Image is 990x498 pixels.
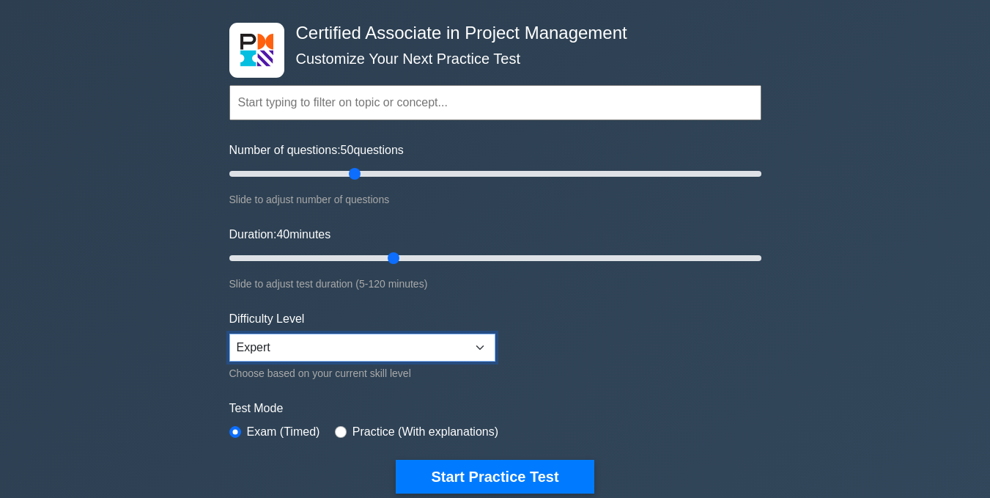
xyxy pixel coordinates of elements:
[247,423,320,441] label: Exam (Timed)
[290,23,690,44] h4: Certified Associate in Project Management
[396,460,594,494] button: Start Practice Test
[229,365,495,382] div: Choose based on your current skill level
[229,85,761,120] input: Start typing to filter on topic or concept...
[341,144,354,156] span: 50
[229,191,761,208] div: Slide to adjust number of questions
[276,228,289,241] span: 40
[229,400,761,417] label: Test Mode
[229,310,305,328] label: Difficulty Level
[352,423,498,441] label: Practice (With explanations)
[229,142,404,159] label: Number of questions: questions
[229,275,761,293] div: Slide to adjust test duration (5-120 minutes)
[229,226,331,243] label: Duration: minutes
